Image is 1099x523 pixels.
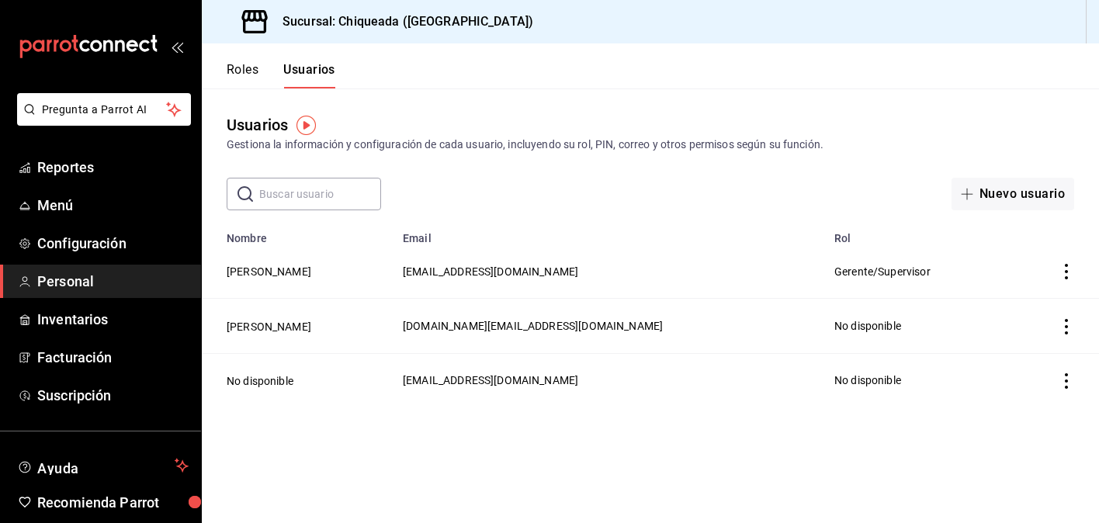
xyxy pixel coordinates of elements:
div: Usuarios [227,113,288,137]
span: Facturación [37,347,189,368]
button: Roles [227,62,258,88]
table: employeesTable [202,223,1099,407]
button: [PERSON_NAME] [227,264,311,279]
div: navigation tabs [227,62,335,88]
span: Personal [37,271,189,292]
td: No disponible [825,299,1011,353]
span: [EMAIL_ADDRESS][DOMAIN_NAME] [403,265,578,278]
h3: Sucursal: Chiqueada ([GEOGRAPHIC_DATA]) [270,12,533,31]
span: [DOMAIN_NAME][EMAIL_ADDRESS][DOMAIN_NAME] [403,320,663,332]
span: Gerente/Supervisor [834,265,931,278]
span: Configuración [37,233,189,254]
button: Nuevo usuario [952,178,1074,210]
button: actions [1059,373,1074,389]
span: Inventarios [37,309,189,330]
button: open_drawer_menu [171,40,183,53]
div: Gestiona la información y configuración de cada usuario, incluyendo su rol, PIN, correo y otros p... [227,137,1074,153]
button: [PERSON_NAME] [227,319,311,334]
input: Buscar usuario [259,178,381,210]
th: Email [393,223,825,244]
span: Pregunta a Parrot AI [42,102,167,118]
button: No disponible [227,373,293,389]
span: Recomienda Parrot [37,492,189,513]
img: Tooltip marker [296,116,316,135]
button: actions [1059,264,1074,279]
span: Menú [37,195,189,216]
span: Suscripción [37,385,189,406]
th: Rol [825,223,1011,244]
button: Pregunta a Parrot AI [17,93,191,126]
a: Pregunta a Parrot AI [11,113,191,129]
td: No disponible [825,353,1011,407]
button: Usuarios [283,62,335,88]
span: Ayuda [37,456,168,475]
button: actions [1059,319,1074,334]
th: Nombre [202,223,393,244]
span: Reportes [37,157,189,178]
span: [EMAIL_ADDRESS][DOMAIN_NAME] [403,374,578,386]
